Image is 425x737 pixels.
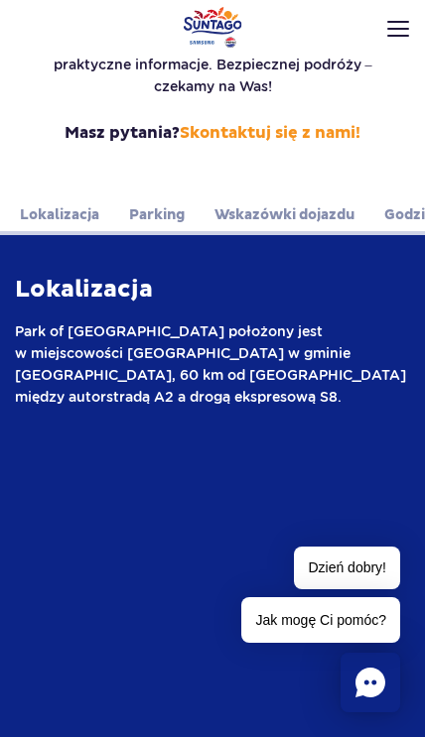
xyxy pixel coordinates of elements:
a: Park of Poland [184,7,242,48]
span: Jak mogę Ci pomóc? [241,597,400,643]
div: Chat [341,653,400,712]
h3: Lokalizacja [15,275,410,305]
a: Parking [129,195,185,235]
p: Park of [GEOGRAPHIC_DATA] położony jest w miejscowości [GEOGRAPHIC_DATA] w gminie [GEOGRAPHIC_DAT... [15,320,410,408]
a: Skontaktuj się z nami! [180,123,360,143]
span: Dzień dobry! [294,547,400,589]
a: Lokalizacja [20,195,99,235]
img: Open menu [387,21,409,37]
strong: Masz pytania? [30,121,395,145]
a: Wskazówki dojazdu [214,195,354,235]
